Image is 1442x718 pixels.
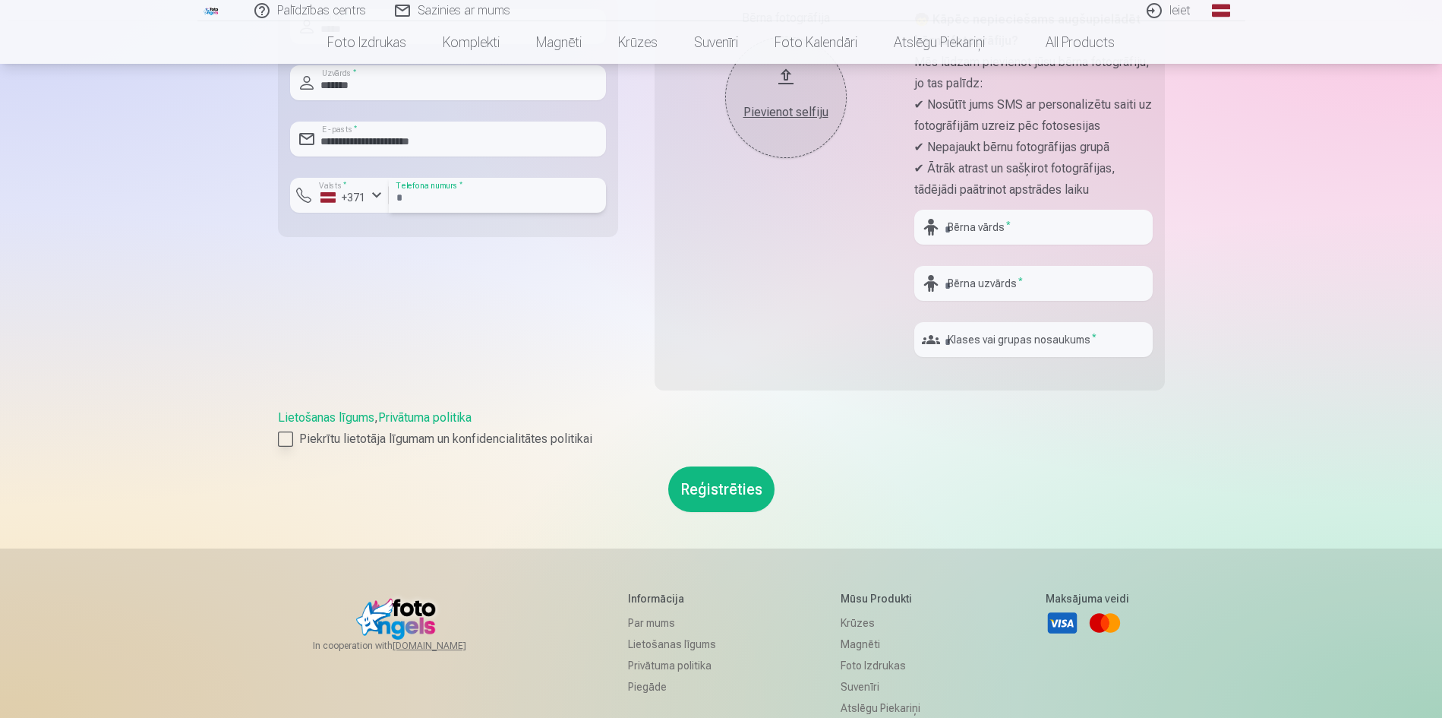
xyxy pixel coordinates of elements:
[914,158,1153,201] p: ✔ Ātrāk atrast un sašķirot fotogrāfijas, tādējādi paātrinot apstrādes laiku
[1088,606,1122,640] a: Mastercard
[841,676,920,697] a: Suvenīri
[668,467,775,512] button: Reģistrēties
[676,21,756,64] a: Suvenīri
[600,21,676,64] a: Krūzes
[914,52,1153,94] p: Mēs lūdzam pievienot jūsu bērna fotogrāfiju, jo tas palīdz:
[876,21,1003,64] a: Atslēgu piekariņi
[278,409,1165,448] div: ,
[1046,591,1129,606] h5: Maksājuma veidi
[756,21,876,64] a: Foto kalendāri
[1046,606,1079,640] a: Visa
[313,640,503,652] span: In cooperation with
[424,21,518,64] a: Komplekti
[309,21,424,64] a: Foto izdrukas
[628,591,716,606] h5: Informācija
[518,21,600,64] a: Magnēti
[725,36,847,158] button: Pievienot selfiju
[1003,21,1133,64] a: All products
[914,94,1153,137] p: ✔ Nosūtīt jums SMS ar personalizētu saiti uz fotogrāfijām uzreiz pēc fotosesijas
[278,410,374,425] a: Lietošanas līgums
[628,612,716,634] a: Par mums
[841,634,920,655] a: Magnēti
[841,655,920,676] a: Foto izdrukas
[378,410,472,425] a: Privātuma politika
[628,655,716,676] a: Privātuma politika
[204,6,220,15] img: /fa1
[278,430,1165,448] label: Piekrītu lietotāja līgumam un konfidencialitātes politikai
[914,137,1153,158] p: ✔ Nepajaukt bērnu fotogrāfijas grupā
[841,612,920,634] a: Krūzes
[314,180,352,191] label: Valsts
[740,103,831,122] div: Pievienot selfiju
[320,190,366,205] div: +371
[628,634,716,655] a: Lietošanas līgums
[841,591,920,606] h5: Mūsu produkti
[628,676,716,697] a: Piegāde
[393,640,503,652] a: [DOMAIN_NAME]
[290,178,389,213] button: Valsts*+371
